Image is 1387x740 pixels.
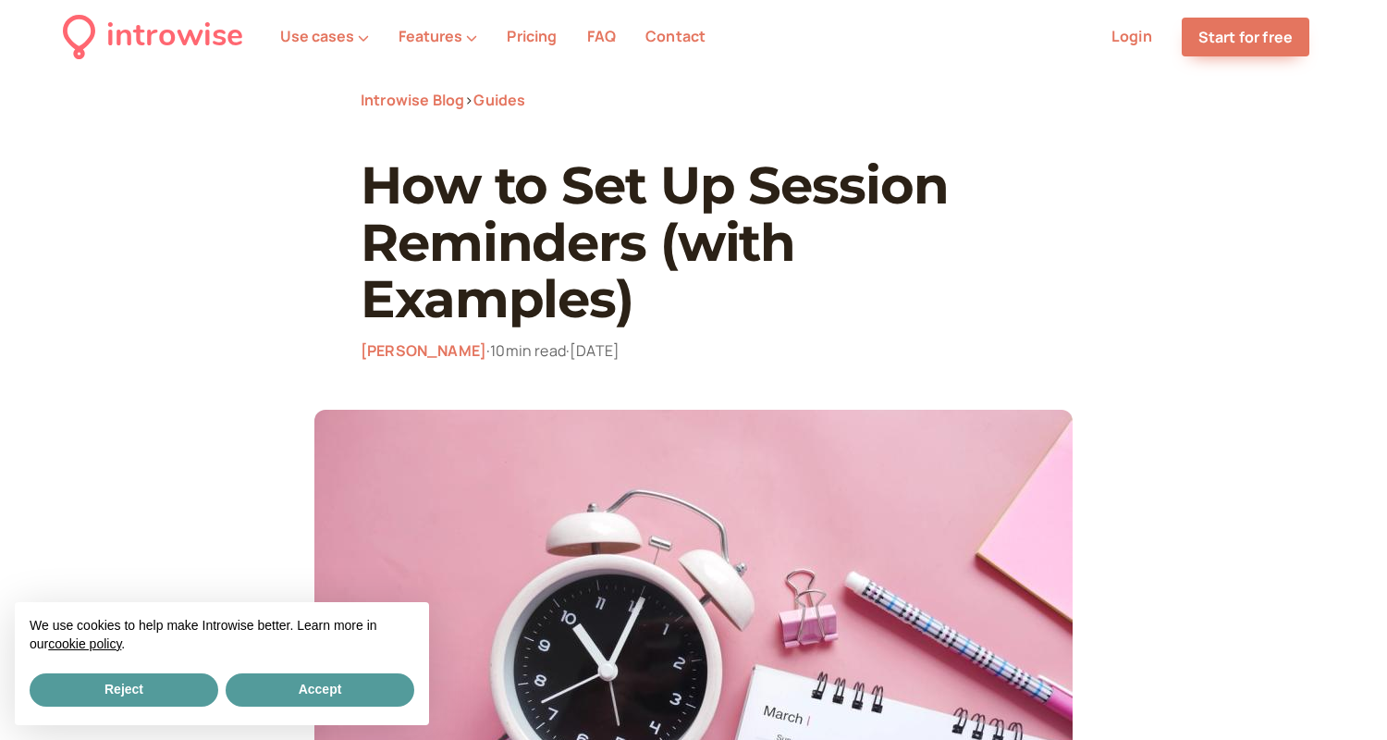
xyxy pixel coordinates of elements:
[490,340,570,361] span: 10 min read
[63,11,243,62] a: introwise
[361,340,486,361] a: [PERSON_NAME]
[507,26,557,46] a: Pricing
[1182,18,1309,56] a: Start for free
[486,340,490,361] span: ·
[15,602,429,670] div: We use cookies to help make Introwise better. Learn more in our .
[464,90,473,110] span: >
[106,11,243,62] div: introwise
[361,157,1026,328] h1: How to Set Up Session Reminders (with Examples)
[48,636,121,651] a: cookie policy
[645,26,706,46] a: Contact
[280,28,369,44] button: Use cases
[226,673,414,707] button: Accept
[473,90,525,110] a: Guides
[399,28,477,44] button: Features
[587,26,616,46] a: FAQ
[566,340,570,361] span: ·
[361,90,464,110] a: Introwise Blog
[1111,26,1152,46] a: Login
[30,673,218,707] button: Reject
[570,340,620,361] time: [DATE]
